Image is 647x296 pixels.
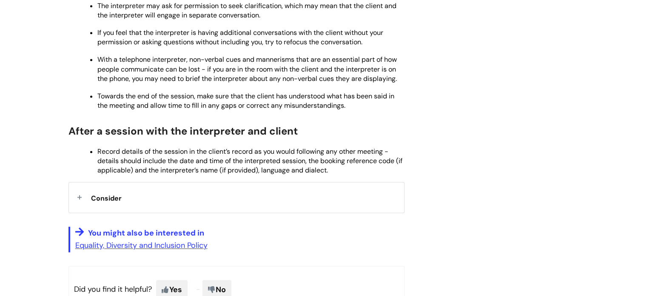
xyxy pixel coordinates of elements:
[97,1,396,20] span: The interpreter may ask for permission to seek clarification, which may mean that the client and ...
[97,92,394,110] span: Towards the end of the session, make sure that the client has understood what has been said in th...
[88,228,204,238] span: You might also be interested in
[97,147,402,175] span: Record details of the session in the client’s record as you would following any other meeting - d...
[97,55,397,83] span: With a telephone interpreter, non-verbal cues and mannerisms that are an essential part of how pe...
[97,28,383,46] span: If you feel that the interpreter is having additional conversations with the client without your ...
[68,124,298,138] span: After a session with the interpreter and client
[75,240,208,250] a: Equality, Diversity and Inclusion Policy
[91,194,122,203] span: Consider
